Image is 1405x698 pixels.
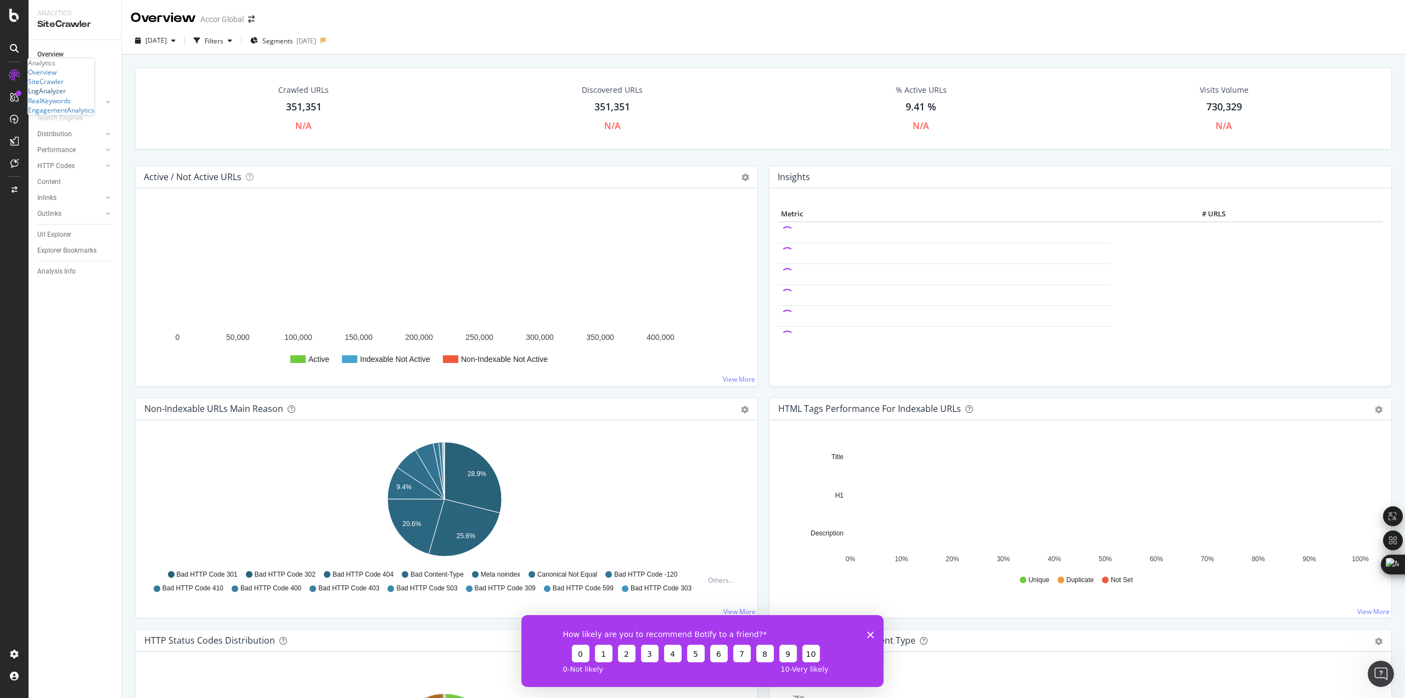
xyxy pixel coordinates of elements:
text: 200,000 [405,333,433,342]
text: 0% [846,555,856,563]
div: Overview [28,68,57,77]
div: 730,329 [1206,100,1242,114]
div: Analysis Info [37,266,76,277]
div: Content [37,176,61,188]
div: Analytics [28,58,94,68]
div: Explorer Bookmarks [37,245,97,256]
text: H1 [835,492,844,499]
th: Metric [778,206,1111,222]
button: [DATE] [131,32,180,49]
span: Bad HTTP Code 599 [553,584,614,593]
svg: A chart. [144,206,749,377]
text: 70% [1201,555,1214,563]
th: # URLS [1111,206,1228,222]
text: 0 [176,333,180,342]
svg: A chart. [144,438,745,565]
div: 351,351 [594,100,630,114]
span: Meta noindex [481,570,520,579]
span: Not Set [1111,576,1133,585]
svg: A chart. [778,438,1379,565]
a: EngagementAnalytics [28,105,94,115]
span: Bad HTTP Code 503 [396,584,457,593]
span: 2024 Feb. 23rd [145,36,167,45]
div: Crawled URLs [278,85,329,96]
span: Bad HTTP Code 400 [240,584,301,593]
div: gear [1375,406,1382,414]
div: N/A [1216,120,1232,132]
div: SiteCrawler [37,18,113,31]
text: 100% [1352,555,1369,563]
a: Search Engines [37,113,94,124]
div: HTTP Codes [37,160,75,172]
text: Title [831,453,844,461]
span: Bad HTTP Code 309 [475,584,536,593]
a: Overview [37,49,114,60]
i: Options [741,174,749,181]
a: Outlinks [37,208,103,220]
span: Bad HTTP Code 410 [162,584,223,593]
a: Explorer Bookmarks [37,245,114,256]
a: SiteCrawler [28,77,64,86]
span: Bad HTTP Code 303 [631,584,692,593]
text: 25.6% [457,532,475,540]
div: Overview [131,9,196,27]
div: Non-Indexable URLs Main Reason [144,403,283,414]
a: RealKeywords [28,96,71,105]
text: 100,000 [284,333,312,342]
span: Unique [1029,576,1049,585]
div: Outlinks [37,208,61,220]
div: N/A [295,120,312,132]
text: 20% [946,555,959,563]
div: Accor Global [200,14,244,25]
a: Url Explorer [37,229,114,241]
a: View More [723,375,755,384]
div: Inlinks [37,192,57,204]
div: Discovered URLs [582,85,643,96]
div: Others... [708,576,739,585]
span: Bad Content-Type [411,570,464,579]
h4: Active / Not Active URLs [144,170,241,185]
div: [DATE] [296,36,316,46]
span: Bad HTTP Code 301 [177,570,238,579]
text: Description [811,529,844,537]
div: Url Explorer [37,229,71,241]
div: Performance [37,144,76,156]
a: LogAnalyzer [28,86,66,96]
span: Bad HTTP Code 302 [255,570,316,579]
a: Analysis Info [37,266,114,277]
div: Analytics [37,9,113,18]
text: 300,000 [526,333,554,342]
div: Filters [205,36,223,46]
div: N/A [604,120,621,132]
span: Segments [262,36,293,46]
text: Active [308,355,329,364]
text: 30% [997,555,1010,563]
text: 28.9% [468,470,486,478]
text: 9.4% [397,483,412,491]
div: 351,351 [286,100,322,114]
a: Performance [37,144,103,156]
text: 40% [1048,555,1061,563]
span: Bad HTTP Code 404 [333,570,394,579]
text: Non-Indexable Not Active [461,355,548,364]
text: 60% [1150,555,1163,563]
div: Search Engines [37,113,83,124]
div: HTTP Status Codes Distribution [144,635,275,646]
button: Segments[DATE] [246,32,321,49]
span: Canonical Not Equal [537,570,597,579]
iframe: Enquête de Botify [521,615,884,687]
